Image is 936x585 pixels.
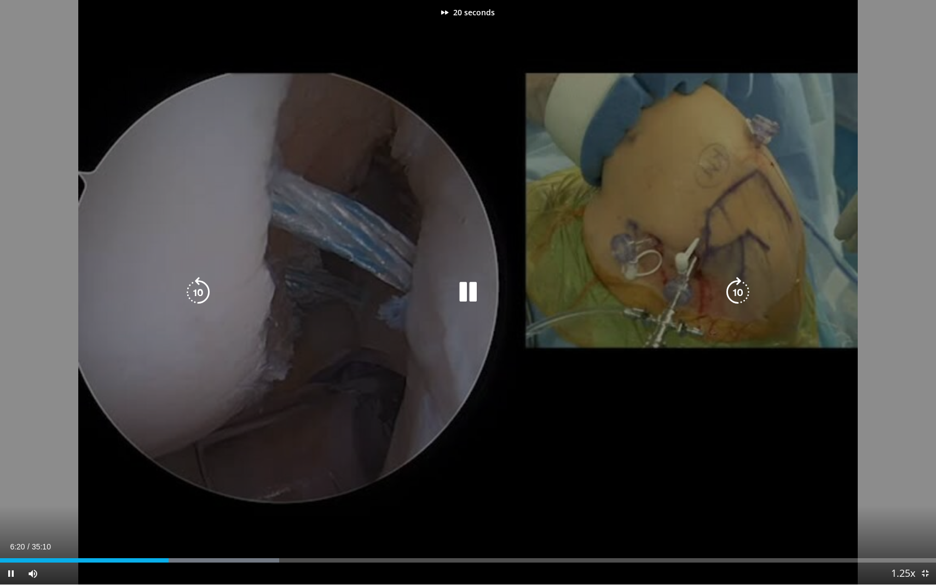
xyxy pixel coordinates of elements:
[22,563,44,584] button: Mute
[453,9,495,16] p: 20 seconds
[32,542,51,551] span: 35:10
[914,563,936,584] button: Exit Fullscreen
[27,542,30,551] span: /
[892,563,914,584] button: Playback Rate
[10,542,25,551] span: 6:20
